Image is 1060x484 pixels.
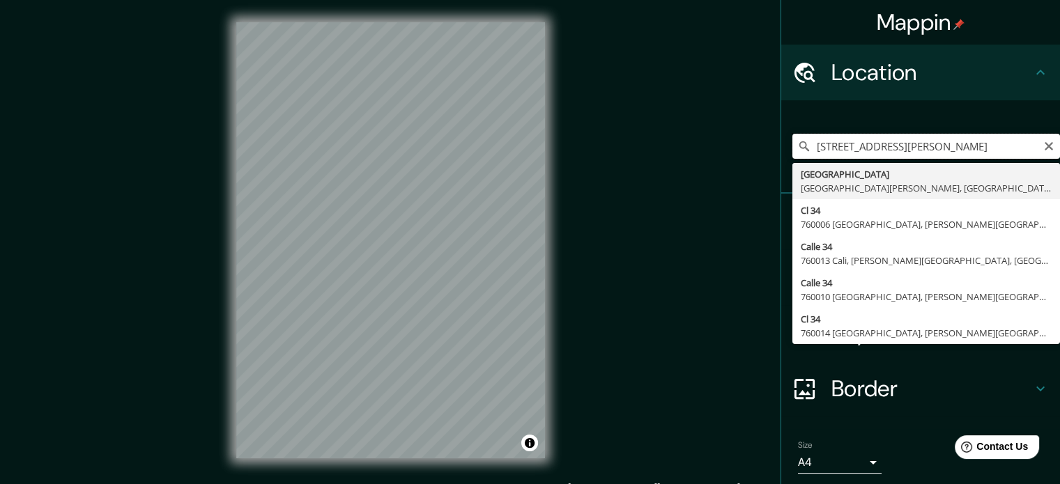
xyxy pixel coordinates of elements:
div: Location [781,45,1060,100]
div: 760013 Cali, [PERSON_NAME][GEOGRAPHIC_DATA], [GEOGRAPHIC_DATA] [801,253,1052,267]
div: Layout [781,305,1060,361]
div: Cl 34 [801,312,1052,326]
div: [GEOGRAPHIC_DATA] [801,167,1052,181]
div: Style [781,249,1060,305]
h4: Location [831,58,1032,86]
input: Pick your city or area [792,134,1060,159]
div: [GEOGRAPHIC_DATA][PERSON_NAME], [GEOGRAPHIC_DATA] [801,181,1052,195]
div: 760014 [GEOGRAPHIC_DATA], [PERSON_NAME][GEOGRAPHIC_DATA], [GEOGRAPHIC_DATA] [801,326,1052,340]
div: Calle 34 [801,240,1052,253]
button: Clear [1043,139,1054,152]
h4: Mappin [877,8,965,36]
canvas: Map [236,22,545,458]
div: A4 [798,451,882,474]
img: pin-icon.png [953,19,965,30]
label: Size [798,439,813,451]
h4: Layout [831,319,1032,347]
div: Cl 34 [801,203,1052,217]
div: 760010 [GEOGRAPHIC_DATA], [PERSON_NAME][GEOGRAPHIC_DATA], [GEOGRAPHIC_DATA] [801,290,1052,304]
div: Border [781,361,1060,416]
button: Toggle attribution [521,435,538,451]
h4: Border [831,375,1032,403]
iframe: Help widget launcher [936,430,1045,469]
div: Pins [781,194,1060,249]
div: Calle 34 [801,276,1052,290]
div: 760006 [GEOGRAPHIC_DATA], [PERSON_NAME][GEOGRAPHIC_DATA], [GEOGRAPHIC_DATA] [801,217,1052,231]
